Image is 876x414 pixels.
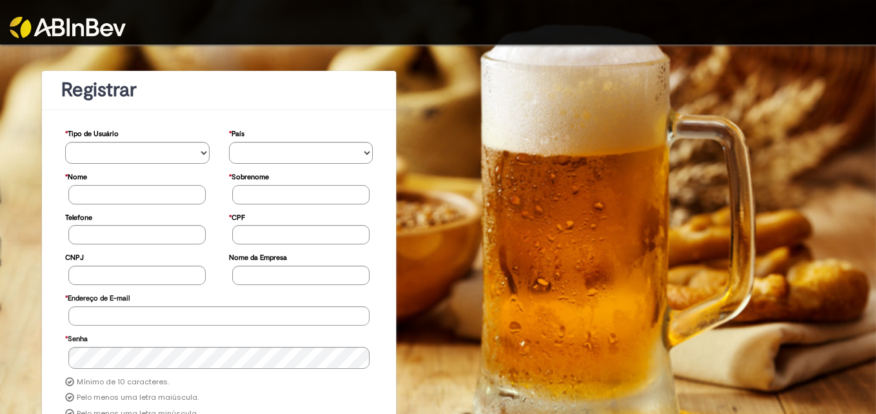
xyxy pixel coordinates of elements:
[65,166,87,185] label: Nome
[65,288,130,306] label: Endereço de E-mail
[229,247,287,266] label: Nome da Empresa
[229,207,245,226] label: CPF
[77,393,199,403] label: Pelo menos uma letra maiúscula.
[65,328,88,347] label: Senha
[229,123,244,142] label: País
[61,79,377,101] h1: Registrar
[65,247,84,266] label: CNPJ
[65,123,119,142] label: Tipo de Usuário
[229,166,269,185] label: Sobrenome
[65,207,92,226] label: Telefone
[77,377,169,388] label: Mínimo de 10 caracteres.
[10,17,126,38] img: ABInbev-white.png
